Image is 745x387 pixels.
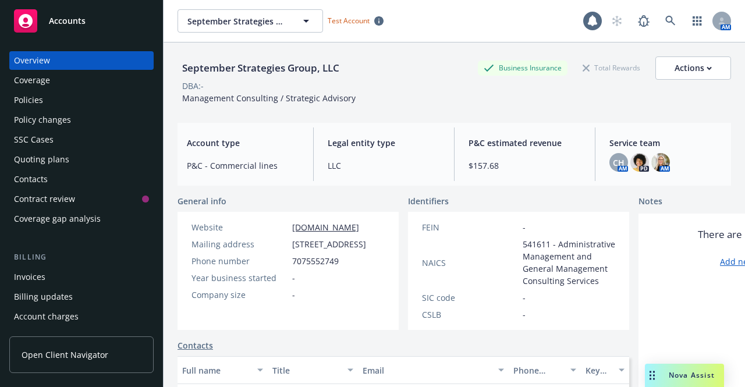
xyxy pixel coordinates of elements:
[14,307,79,326] div: Account charges
[478,61,567,75] div: Business Insurance
[178,61,344,76] div: September Strategies Group, LLC
[9,111,154,129] a: Policy changes
[523,238,615,287] span: 541611 - Administrative Management and General Management Consulting Services
[272,364,340,377] div: Title
[191,272,288,284] div: Year business started
[645,364,659,387] div: Drag to move
[9,210,154,228] a: Coverage gap analysis
[632,9,655,33] a: Report a Bug
[182,80,204,92] div: DBA: -
[655,56,731,80] button: Actions
[9,91,154,109] a: Policies
[651,153,670,172] img: photo
[9,251,154,263] div: Billing
[9,287,154,306] a: Billing updates
[178,339,213,352] a: Contacts
[191,289,288,301] div: Company size
[675,57,712,79] div: Actions
[14,51,50,70] div: Overview
[509,356,581,384] button: Phone number
[9,268,154,286] a: Invoices
[14,91,43,109] div: Policies
[613,157,625,169] span: CH
[422,292,518,304] div: SIC code
[182,364,250,377] div: Full name
[659,9,682,33] a: Search
[638,195,662,209] span: Notes
[422,257,518,269] div: NAICS
[292,222,359,233] a: [DOMAIN_NAME]
[363,364,491,377] div: Email
[14,111,71,129] div: Policy changes
[292,238,366,250] span: [STREET_ADDRESS]
[292,255,339,267] span: 7075552749
[187,137,299,149] span: Account type
[14,130,54,149] div: SSC Cases
[178,9,323,33] button: September Strategies Group, LLC
[469,137,581,149] span: P&C estimated revenue
[422,308,518,321] div: CSLB
[191,255,288,267] div: Phone number
[469,159,581,172] span: $157.68
[523,221,526,233] span: -
[191,221,288,233] div: Website
[328,159,440,172] span: LLC
[9,51,154,70] a: Overview
[422,221,518,233] div: FEIN
[669,370,715,380] span: Nova Assist
[182,93,356,104] span: Management Consulting / Strategic Advisory
[9,170,154,189] a: Contacts
[14,287,73,306] div: Billing updates
[581,356,629,384] button: Key contact
[9,307,154,326] a: Account charges
[292,289,295,301] span: -
[605,9,629,33] a: Start snowing
[49,16,86,26] span: Accounts
[14,268,45,286] div: Invoices
[22,349,108,361] span: Open Client Navigator
[14,210,101,228] div: Coverage gap analysis
[686,9,709,33] a: Switch app
[328,137,440,149] span: Legal entity type
[178,195,226,207] span: General info
[513,364,563,377] div: Phone number
[523,308,526,321] span: -
[14,170,48,189] div: Contacts
[191,238,288,250] div: Mailing address
[586,364,612,377] div: Key contact
[9,71,154,90] a: Coverage
[292,272,295,284] span: -
[9,190,154,208] a: Contract review
[9,5,154,37] a: Accounts
[645,364,724,387] button: Nova Assist
[178,356,268,384] button: Full name
[523,292,526,304] span: -
[358,356,509,384] button: Email
[9,150,154,169] a: Quoting plans
[328,16,370,26] span: Test Account
[268,356,358,384] button: Title
[14,71,50,90] div: Coverage
[14,150,69,169] div: Quoting plans
[187,159,299,172] span: P&C - Commercial lines
[609,137,722,149] span: Service team
[323,15,388,27] span: Test Account
[630,153,649,172] img: photo
[9,130,154,149] a: SSC Cases
[14,190,75,208] div: Contract review
[187,15,288,27] span: September Strategies Group, LLC
[577,61,646,75] div: Total Rewards
[408,195,449,207] span: Identifiers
